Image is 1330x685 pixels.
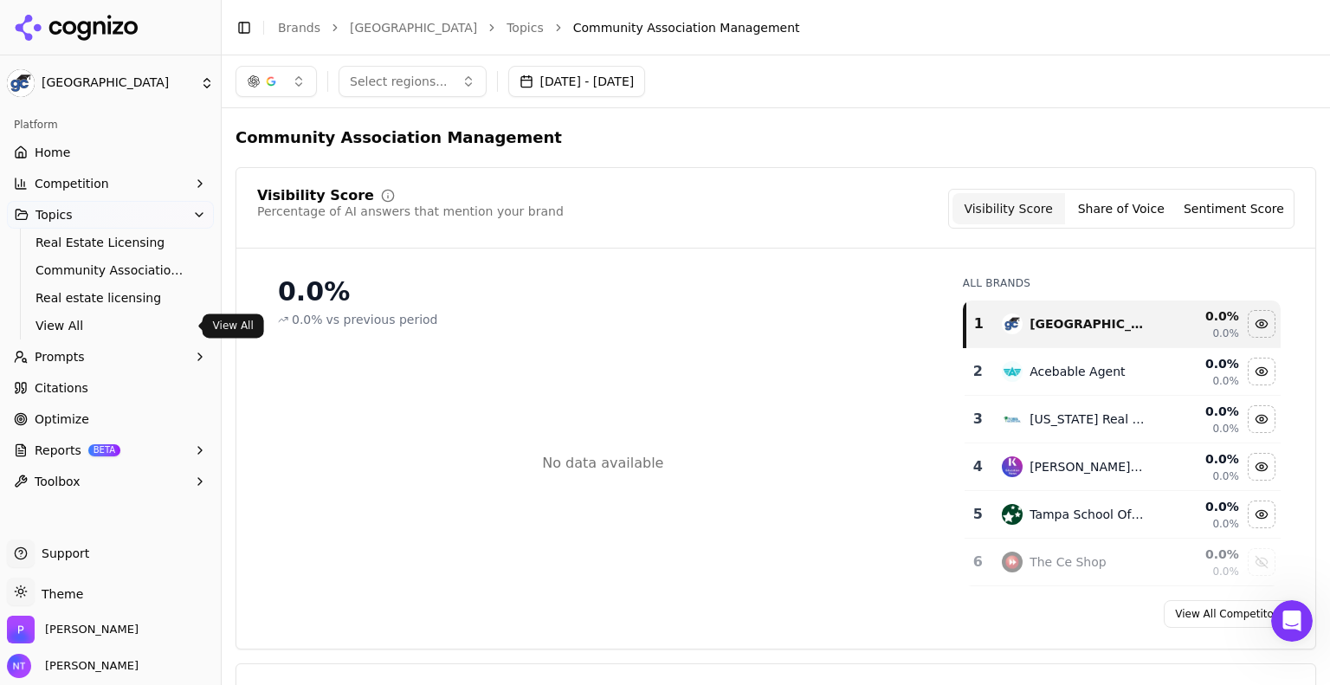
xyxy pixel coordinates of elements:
[29,313,193,338] a: View All
[1212,326,1239,340] span: 0.0%
[7,343,214,371] button: Prompts
[11,7,44,40] button: go back
[952,193,1065,224] button: Visibility Score
[972,504,985,525] div: 5
[236,126,562,150] span: Community Association Management
[36,317,186,334] span: View All
[1002,409,1023,430] img: florida real estate school
[1030,363,1125,380] div: Acebable Agent
[972,456,985,477] div: 4
[1002,456,1023,477] img: kaplan real estate education
[1212,374,1239,388] span: 0.0%
[7,374,214,402] a: Citations
[36,206,73,223] span: Topics
[1030,553,1107,571] div: The Ce Shop
[7,111,214,139] div: Platform
[88,444,120,456] span: BETA
[35,545,89,562] span: Support
[29,230,193,255] a: Real Estate Licensing
[7,201,214,229] button: Topics
[1159,546,1239,563] div: 0.0 %
[36,234,186,251] span: Real Estate Licensing
[350,19,477,36] a: [GEOGRAPHIC_DATA]
[7,616,35,643] img: Perrill
[36,289,186,307] span: Real estate licensing
[1212,517,1239,531] span: 0.0%
[278,19,1282,36] nav: breadcrumb
[7,405,214,433] a: Optimize
[15,490,332,520] textarea: Message…
[542,453,663,474] div: No data available
[963,300,1281,586] div: Data table
[1159,355,1239,372] div: 0.0 %
[1178,193,1290,224] button: Sentiment Score
[278,21,320,35] a: Brands
[304,7,335,38] div: Close
[35,175,109,192] span: Competition
[55,527,68,540] button: Emoji picker
[1030,410,1145,428] div: [US_STATE] Real Estate School
[27,527,41,540] button: Upload attachment
[1030,458,1145,475] div: [PERSON_NAME] Real Estate Education
[963,276,1281,290] div: All Brands
[965,443,1281,491] tr: 4kaplan real estate education[PERSON_NAME] Real Estate Education0.0%0.0%Hide kaplan real estate e...
[1065,193,1178,224] button: Share of Voice
[257,189,374,203] div: Visibility Score
[271,7,304,40] button: Home
[972,361,985,382] div: 2
[7,468,214,495] button: Toolbox
[965,491,1281,539] tr: 5tampa school of real estateTampa School Of Real Estate0.0%0.0%Hide tampa school of real estate data
[1248,548,1275,576] button: Show the ce shop data
[35,379,88,397] span: Citations
[35,144,70,161] span: Home
[35,442,81,459] span: Reports
[1212,565,1239,578] span: 0.0%
[972,409,985,430] div: 3
[1159,450,1239,468] div: 0.0 %
[1248,358,1275,385] button: Hide acebable agent data
[29,258,193,282] a: Community Association Management
[49,10,77,37] img: Profile image for Alp
[213,319,254,333] p: View All
[7,436,214,464] button: ReportsBETA
[1030,506,1145,523] div: Tampa School Of Real Estate
[35,348,85,365] span: Prompts
[297,520,325,547] button: Send a message…
[45,622,139,637] span: Perrill
[35,410,89,428] span: Optimize
[36,262,186,279] span: Community Association Management
[257,203,564,220] div: Percentage of AI answers that mention your brand
[278,276,928,307] div: 0.0%
[972,552,985,572] div: 6
[7,616,139,643] button: Open organization switcher
[236,122,593,153] span: Community Association Management
[573,19,800,36] span: Community Association Management
[965,348,1281,396] tr: 2acebable agentAcebable Agent0.0%0.0%Hide acebable agent data
[965,539,1281,586] tr: 6the ce shopThe Ce Shop0.0%0.0%Show the ce shop data
[1212,469,1239,483] span: 0.0%
[42,75,193,91] span: [GEOGRAPHIC_DATA]
[1271,600,1313,642] iframe: Intercom live chat
[108,16,162,29] h1: Cognizo
[1030,315,1145,333] div: [GEOGRAPHIC_DATA]
[1159,307,1239,325] div: 0.0 %
[7,170,214,197] button: Competition
[1002,504,1023,525] img: tampa school of real estate
[82,527,96,540] button: Gif picker
[973,313,985,334] div: 1
[508,66,646,97] button: [DATE] - [DATE]
[38,658,139,674] span: [PERSON_NAME]
[110,527,124,540] button: Start recording
[507,19,544,36] a: Topics
[74,10,101,37] img: Profile image for Deniz
[29,286,193,310] a: Real estate licensing
[7,69,35,97] img: Gold Coast Schools
[1002,552,1023,572] img: the ce shop
[965,396,1281,443] tr: 3florida real estate school[US_STATE] Real Estate School0.0%0.0%Hide florida real estate school data
[35,587,83,601] span: Theme
[7,654,31,678] img: Nate Tower
[1159,498,1239,515] div: 0.0 %
[1248,405,1275,433] button: Hide florida real estate school data
[1212,422,1239,436] span: 0.0%
[965,300,1281,348] tr: 1gold coast schools[GEOGRAPHIC_DATA]0.0%0.0%Hide gold coast schools data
